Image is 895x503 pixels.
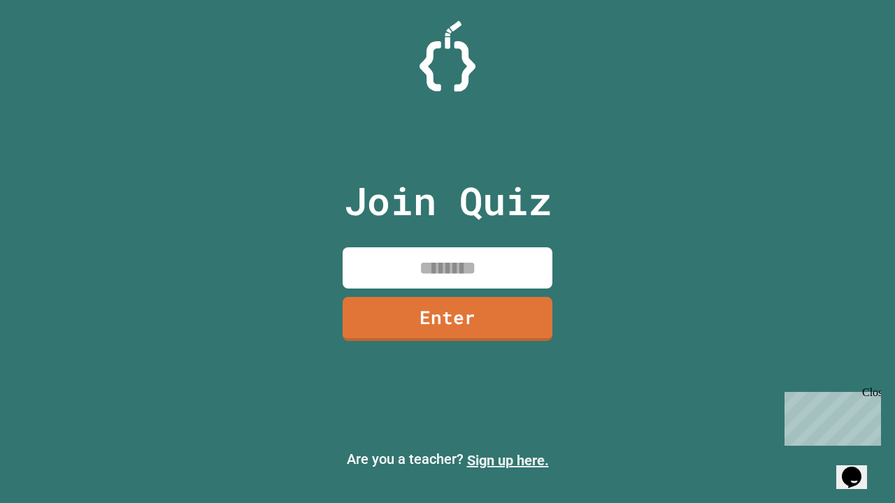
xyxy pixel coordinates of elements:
p: Are you a teacher? [11,449,884,471]
div: Chat with us now!Close [6,6,96,89]
iframe: chat widget [836,447,881,489]
iframe: chat widget [779,386,881,446]
p: Join Quiz [344,172,552,230]
img: Logo.svg [420,21,475,92]
a: Sign up here. [467,452,549,469]
a: Enter [343,297,552,341]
